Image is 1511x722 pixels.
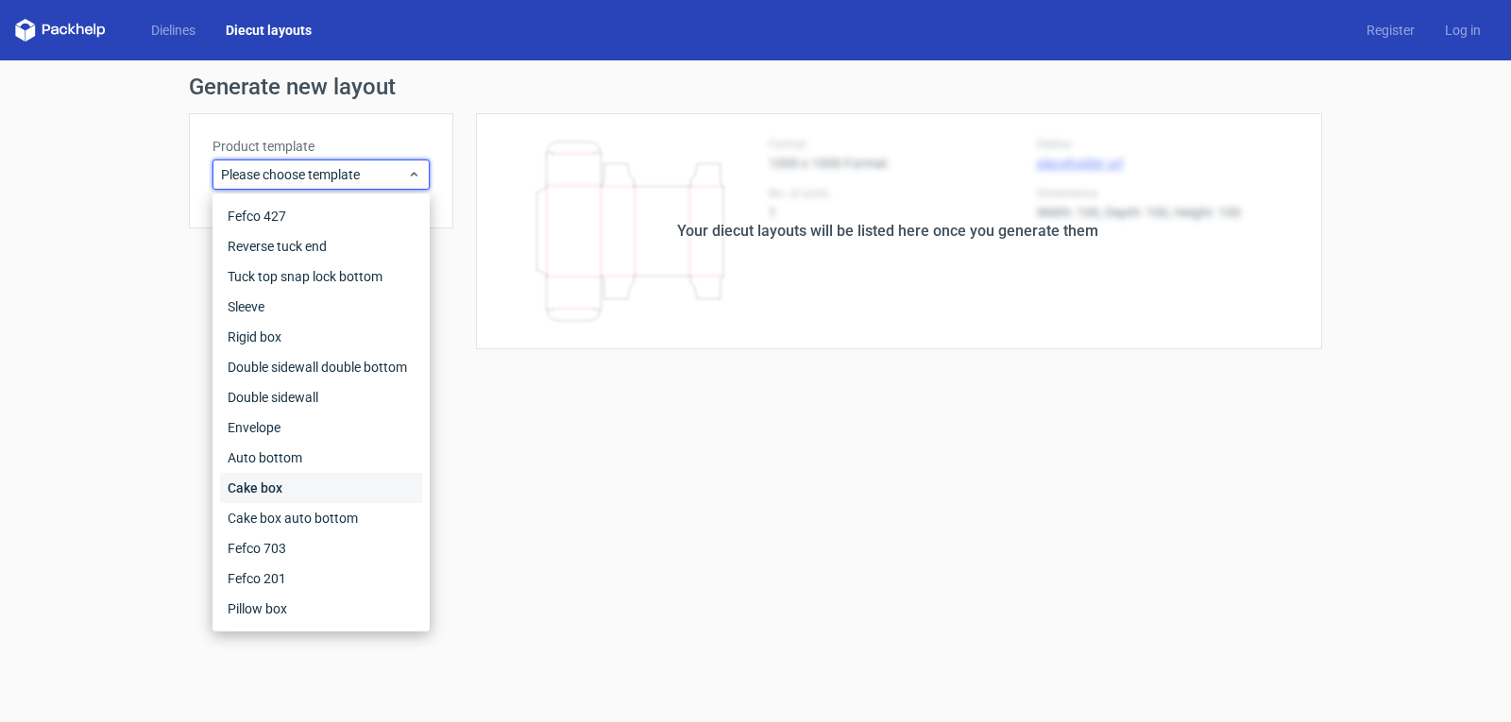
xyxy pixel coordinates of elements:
div: Fefco 201 [220,563,422,594]
div: Cake box auto bottom [220,503,422,533]
div: Rigid box [220,322,422,352]
div: Reverse tuck end [220,231,422,261]
a: Register [1351,21,1430,40]
a: Log in [1430,21,1496,40]
div: Envelope [220,412,422,443]
div: Fefco 427 [220,201,422,231]
div: Double sidewall double bottom [220,352,422,382]
h1: Generate new layout [189,76,1322,98]
div: Double sidewall [220,382,422,412]
a: Dielines [136,21,211,40]
div: Auto bottom [220,443,422,473]
div: Pillow box [220,594,422,624]
div: Fefco 703 [220,533,422,563]
label: Product template [212,137,430,156]
a: Diecut layouts [211,21,327,40]
div: Cake box [220,473,422,503]
span: Please choose template [221,165,407,184]
div: Tuck top snap lock bottom [220,261,422,292]
div: Your diecut layouts will be listed here once you generate them [677,220,1098,243]
div: Sleeve [220,292,422,322]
